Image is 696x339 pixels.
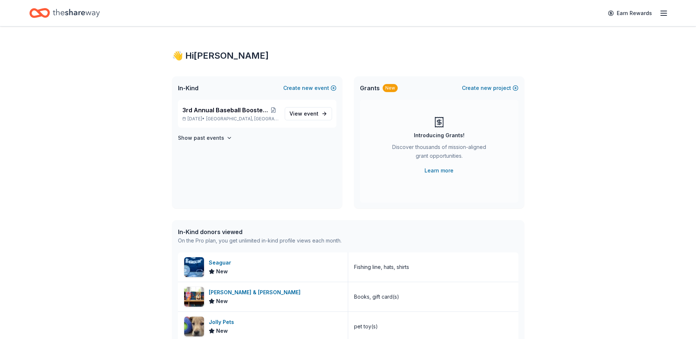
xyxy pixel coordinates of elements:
span: [GEOGRAPHIC_DATA], [GEOGRAPHIC_DATA] [206,116,278,122]
span: event [304,110,318,117]
span: 3rd Annual Baseball Boosters Golf Outing [182,106,268,114]
button: Createnewproject [462,84,518,92]
a: Learn more [424,166,453,175]
div: Introducing Grants! [414,131,464,140]
div: Jolly Pets [209,318,237,327]
div: New [383,84,398,92]
div: In-Kind donors viewed [178,227,342,236]
span: In-Kind [178,84,198,92]
a: View event [285,107,332,120]
span: New [216,327,228,335]
div: Fishing line, hats, shirts [354,263,409,271]
div: On the Pro plan, you get unlimited in-kind profile views each month. [178,236,342,245]
img: Image for Jolly Pets [184,317,204,336]
a: Home [29,4,100,22]
div: 👋 Hi [PERSON_NAME] [172,50,524,62]
div: Seaguar [209,258,234,267]
span: new [302,84,313,92]
div: pet toy(s) [354,322,378,331]
a: Earn Rewards [604,7,656,20]
span: New [216,297,228,306]
img: Image for Barnes & Noble [184,287,204,307]
span: new [481,84,492,92]
span: Grants [360,84,380,92]
h4: Show past events [178,134,224,142]
button: Createnewevent [283,84,336,92]
div: Books, gift card(s) [354,292,399,301]
span: New [216,267,228,276]
span: View [289,109,318,118]
div: Discover thousands of mission-aligned grant opportunities. [389,143,489,163]
p: [DATE] • [182,116,279,122]
img: Image for Seaguar [184,257,204,277]
button: Show past events [178,134,232,142]
div: [PERSON_NAME] & [PERSON_NAME] [209,288,303,297]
